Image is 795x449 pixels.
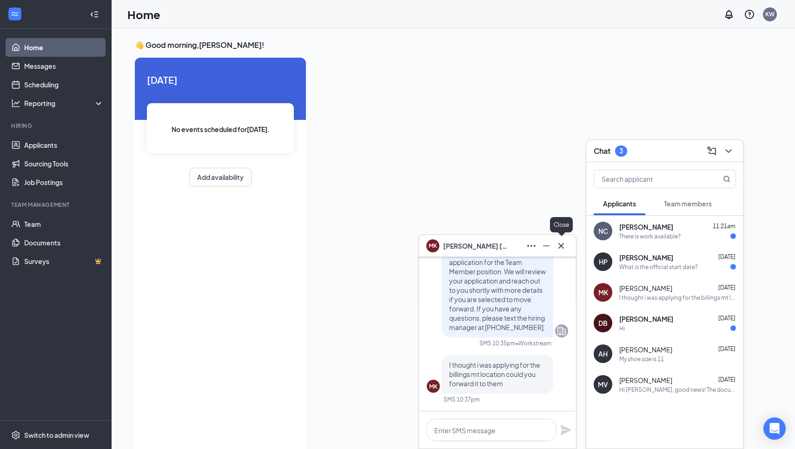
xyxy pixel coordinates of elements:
[619,386,736,394] div: Hi [PERSON_NAME], good news! The document signature request for [DEMOGRAPHIC_DATA]-fil-A - Team M...
[706,145,717,157] svg: ComposeMessage
[598,288,608,297] div: MK
[524,238,539,253] button: Ellipses
[599,257,608,266] div: HP
[704,144,719,158] button: ComposeMessage
[10,9,20,19] svg: WorkstreamLogo
[619,222,673,231] span: [PERSON_NAME]
[11,122,102,130] div: Hiring
[598,226,608,236] div: NC
[24,252,104,271] a: SurveysCrown
[619,147,623,155] div: 3
[550,217,573,232] div: Close
[526,240,537,251] svg: Ellipses
[718,376,735,383] span: [DATE]
[11,201,102,209] div: Team Management
[11,99,20,108] svg: Analysis
[24,173,104,191] a: Job Postings
[479,339,516,347] div: SMS 10:35pm
[765,10,775,18] div: KW
[147,73,294,87] span: [DATE]
[619,355,664,363] div: My shoe size is 11
[449,249,546,331] span: Thank you for completing your application for the Team Member position. We will review your appli...
[24,233,104,252] a: Documents
[449,361,540,388] span: I thought i was applying for the billings mt location could you forward it to them
[556,325,567,337] svg: Company
[619,324,625,332] div: Hi
[554,238,569,253] button: Cross
[189,168,252,186] button: Add availability
[24,99,104,108] div: Reporting
[619,314,673,324] span: [PERSON_NAME]
[723,145,734,157] svg: ChevronDown
[619,232,681,240] div: There is work available?
[24,75,104,94] a: Scheduling
[718,253,735,260] span: [DATE]
[619,376,672,385] span: [PERSON_NAME]
[24,154,104,173] a: Sourcing Tools
[603,199,636,208] span: Applicants
[713,223,735,230] span: 11:21am
[619,253,673,262] span: [PERSON_NAME]
[516,339,551,347] span: • Workstream
[24,57,104,75] a: Messages
[594,146,610,156] h3: Chat
[127,7,160,22] h1: Home
[763,417,786,440] div: Open Intercom Messenger
[619,284,672,293] span: [PERSON_NAME]
[619,263,698,271] div: What is the official start date?
[619,345,672,354] span: [PERSON_NAME]
[539,238,554,253] button: Minimize
[443,241,508,251] span: [PERSON_NAME] [PERSON_NAME]
[718,315,735,322] span: [DATE]
[24,215,104,233] a: Team
[718,284,735,291] span: [DATE]
[598,349,608,358] div: AH
[744,9,755,20] svg: QuestionInfo
[556,240,567,251] svg: Cross
[429,383,437,390] div: MK
[718,345,735,352] span: [DATE]
[721,144,736,158] button: ChevronDown
[594,170,704,188] input: Search applicant
[172,124,270,134] span: No events scheduled for [DATE] .
[24,38,104,57] a: Home
[541,240,552,251] svg: Minimize
[619,294,736,302] div: I thought i was applying for the billings mt location could you forward it to them
[135,40,772,50] h3: 👋 Good morning, [PERSON_NAME] !
[598,318,608,328] div: DB
[560,424,571,436] svg: Plane
[24,136,104,154] a: Applicants
[598,380,608,389] div: MV
[664,199,712,208] span: Team members
[444,396,480,403] div: SMS 10:37pm
[24,430,89,440] div: Switch to admin view
[11,430,20,440] svg: Settings
[90,10,99,19] svg: Collapse
[723,175,730,183] svg: MagnifyingGlass
[723,9,735,20] svg: Notifications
